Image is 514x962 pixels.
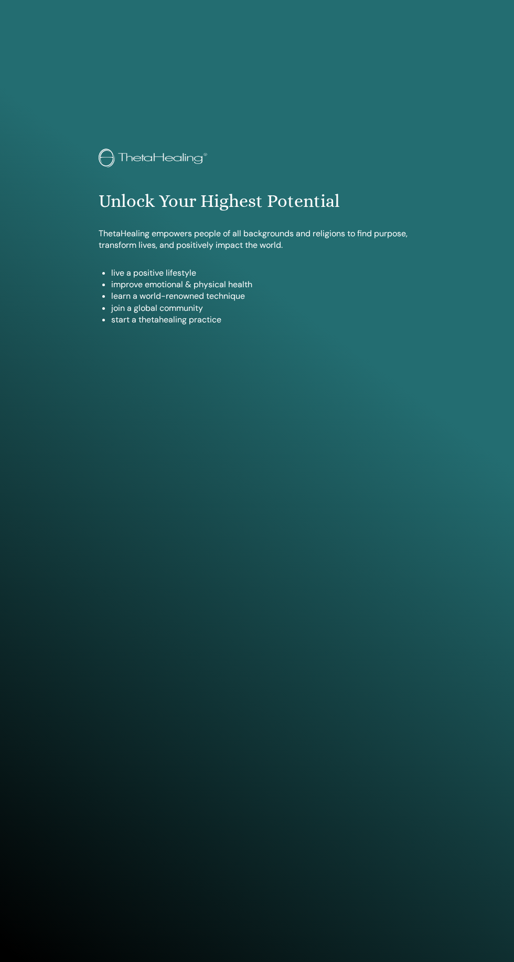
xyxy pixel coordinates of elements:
[111,302,415,314] li: join a global community
[111,290,415,302] li: learn a world-renowned technique
[99,228,415,252] p: ThetaHealing empowers people of all backgrounds and religions to find purpose, transform lives, a...
[111,279,415,290] li: improve emotional & physical health
[99,191,415,212] h1: Unlock Your Highest Potential
[111,314,415,326] li: start a thetahealing practice
[111,267,415,279] li: live a positive lifestyle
